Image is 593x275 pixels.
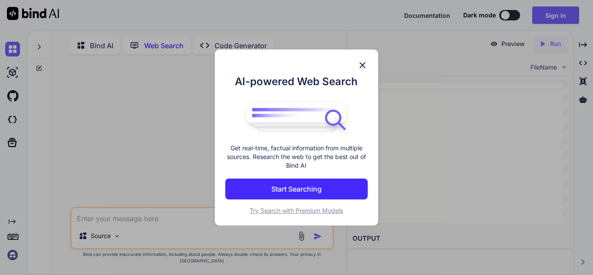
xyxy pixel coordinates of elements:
button: Start Searching [225,179,368,199]
span: Try Search with Premium Models [250,207,343,214]
h1: AI-powered Web Search [225,74,368,89]
p: Get real-time, factual information from multiple sources. Research the web to get the best out of... [225,144,368,170]
img: bind logo [240,98,353,136]
img: close [357,60,368,70]
p: Start Searching [271,184,322,194]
